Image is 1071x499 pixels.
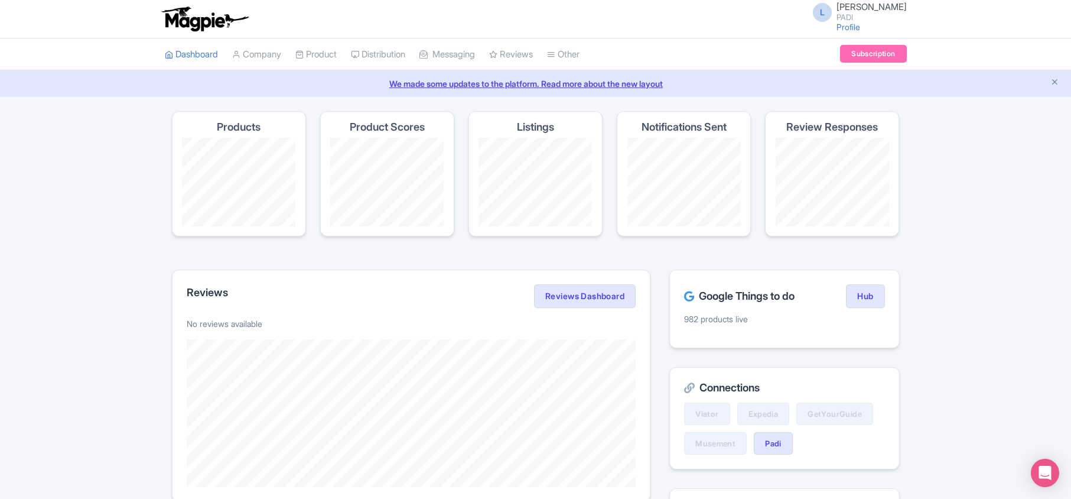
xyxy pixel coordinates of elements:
a: Distribution [351,38,405,71]
a: Reviews [489,38,533,71]
p: No reviews available [187,317,636,330]
h4: Products [217,121,261,133]
a: Subscription [840,45,906,63]
h2: Connections [684,382,884,394]
a: Product [295,38,337,71]
a: We made some updates to the platform. Read more about the new layout [7,77,1064,90]
a: Musement [684,432,747,455]
a: Expedia [737,403,790,425]
h4: Review Responses [786,121,878,133]
span: L [813,3,832,22]
a: Messaging [419,38,475,71]
button: Close announcement [1050,76,1059,90]
small: PADI [836,14,907,21]
a: L [PERSON_NAME] PADI [806,2,907,21]
h4: Product Scores [350,121,425,133]
span: [PERSON_NAME] [836,1,907,12]
h2: Reviews [187,287,228,299]
h4: Notifications Sent [642,121,727,133]
a: Reviews Dashboard [534,284,636,308]
a: Profile [836,22,860,32]
a: Company [232,38,281,71]
p: 982 products live [684,313,884,325]
h2: Google Things to do [684,290,795,302]
a: Viator [684,403,730,425]
img: logo-ab69f6fb50320c5b225c76a69d11143b.png [159,6,250,32]
div: Open Intercom Messenger [1031,459,1059,487]
h4: Listings [517,121,554,133]
a: Padi [754,432,793,455]
a: Other [547,38,580,71]
a: GetYourGuide [796,403,873,425]
a: Dashboard [165,38,218,71]
a: Hub [846,284,884,308]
